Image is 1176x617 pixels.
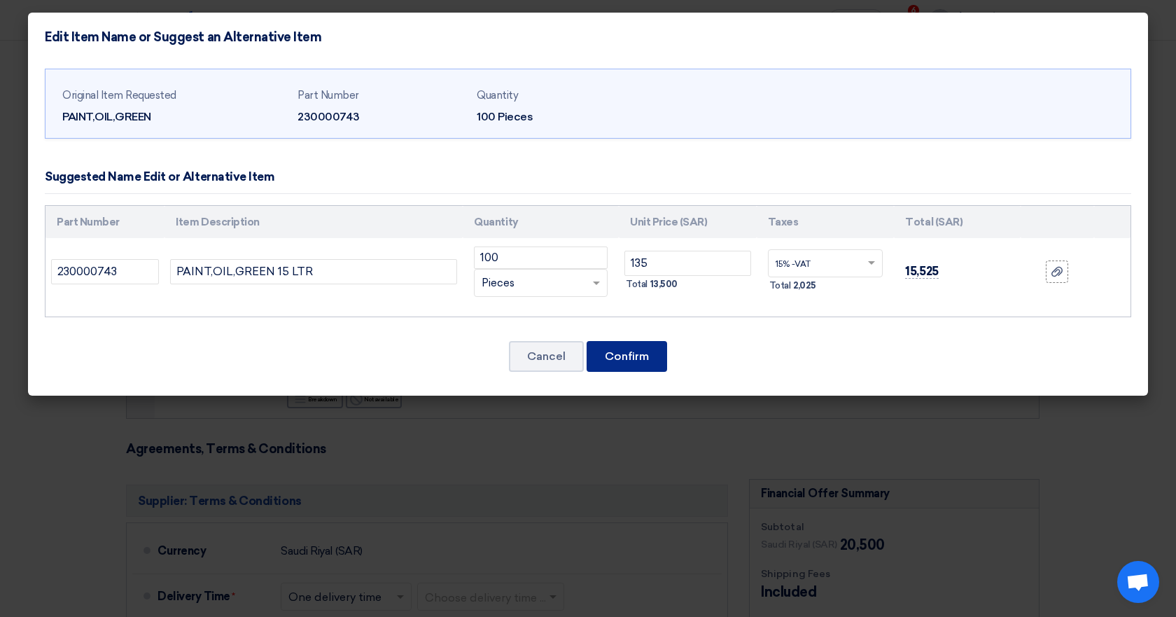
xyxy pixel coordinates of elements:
div: 100 Pieces [477,109,645,125]
th: Item Description [164,206,463,239]
ng-select: VAT [768,249,883,277]
th: Part Number [45,206,164,239]
h4: Edit Item Name or Suggest an Alternative Item [45,29,321,45]
button: Confirm [587,341,667,372]
th: Taxes [757,206,895,239]
input: Part Number [51,259,159,284]
div: Original Item Requested [62,88,286,104]
input: RFQ_STEP1.ITEMS.2.AMOUNT_TITLE [474,247,608,269]
span: Total [769,279,791,293]
button: Cancel [509,341,584,372]
span: 2,025 [793,279,815,293]
input: Add Item Description [170,259,457,284]
div: 230000743 [297,109,465,125]
span: 15,525 [905,264,938,279]
input: Unit Price [624,251,751,276]
th: Total (SAR) [894,206,1020,239]
div: Part Number [297,88,465,104]
span: 13,500 [650,277,678,291]
span: Pieces [482,275,514,291]
div: Quantity [477,88,645,104]
th: Quantity [463,206,619,239]
div: PAINT,OIL,GREEN [62,109,286,125]
div: Open chat [1117,561,1159,603]
span: Total [626,277,647,291]
div: Suggested Name Edit or Alternative Item [45,168,274,186]
th: Unit Price (SAR) [619,206,757,239]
